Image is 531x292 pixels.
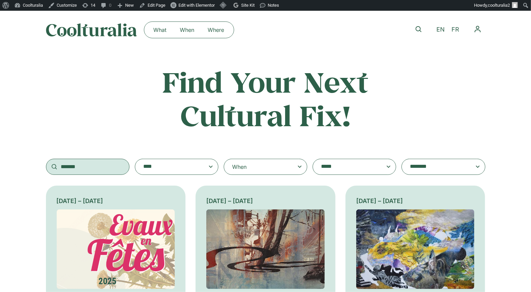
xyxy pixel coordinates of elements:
span: Edit with Elementor [178,3,215,8]
a: What [147,25,173,35]
div: [DATE] – [DATE] [206,196,325,205]
nav: Menu [147,25,231,35]
h2: Find Your Next Cultural Fix! [134,65,397,132]
div: [DATE] – [DATE] [57,196,175,205]
img: Coolturalia - Benoît Mazzer: Épouser la matière [356,209,475,289]
a: FR [448,25,463,35]
textarea: Search [321,162,375,172]
nav: Menu [470,21,485,37]
div: When [232,163,247,171]
span: FR [452,26,459,33]
textarea: Search [143,162,197,172]
button: Menu Toggle [470,21,485,37]
a: Where [201,25,231,35]
a: EN [433,25,448,35]
a: When [173,25,201,35]
textarea: Search [410,162,464,172]
span: EN [436,26,445,33]
span: Site Kit [241,3,255,8]
span: coolturalia2 [488,3,510,8]
div: [DATE] – [DATE] [356,196,475,205]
